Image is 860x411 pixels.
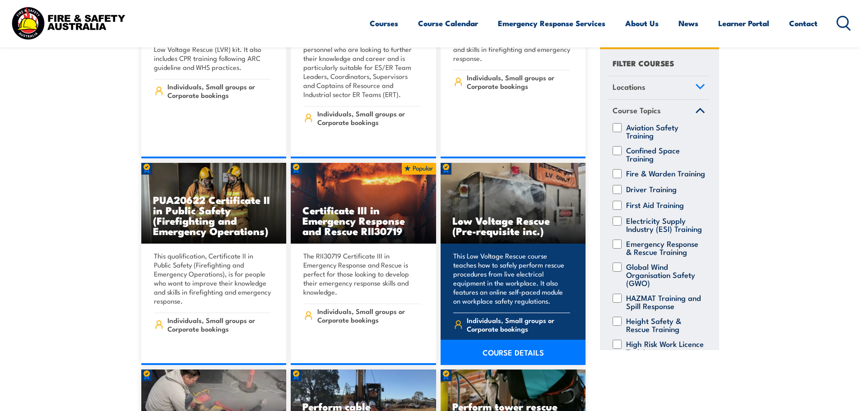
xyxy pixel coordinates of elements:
a: Course Topics [609,100,709,124]
a: Certificate III in Emergency Response and Rescue RII30719 [291,163,436,244]
a: Emergency Response Services [498,11,605,35]
p: RII41319 Certificate IV in Emergency Response Coordination is aimed at experienced Emergency Serv... [303,9,421,99]
label: Driver Training [626,185,677,194]
label: Electricity Supply Industry (ESI) Training [626,217,705,233]
a: Low Voltage Rescue (Pre-requisite inc.) [441,163,586,244]
img: Open Circuit Breathing Apparatus Training [141,163,287,244]
p: This Low Voltage Rescue course teaches how to safely perform rescue procedures from live electric... [453,251,571,305]
label: HAZMAT Training and Spill Response [626,294,705,310]
label: Confined Space Training [626,146,705,162]
h4: FILTER COURSES [613,57,674,69]
label: Fire & Warden Training [626,169,705,178]
a: News [679,11,698,35]
span: Individuals, Small groups or Corporate bookings [317,109,421,126]
h3: PUA20622 Certificate II in Public Safety (Firefighting and Emergency Operations) [153,194,275,236]
a: Course Calendar [418,11,478,35]
label: Global Wind Organisation Safety (GWO) [626,263,705,287]
span: Individuals, Small groups or Corporate bookings [467,73,570,90]
span: Individuals, Small groups or Corporate bookings [317,307,421,324]
label: Height Safety & Rescue Training [626,317,705,333]
img: Live Fire Flashover Cell [291,163,436,244]
span: Individuals, Small groups or Corporate bookings [467,316,570,333]
a: Contact [789,11,818,35]
p: This qualification, Certificate II in Public Safety (Firefighting and Emergency Operations), is f... [154,251,271,305]
img: Low Voltage Rescue and Provide CPR TRAINING [441,163,586,244]
label: High Risk Work Licence Training [626,340,705,356]
span: Individuals, Small groups or Corporate bookings [167,316,271,333]
h3: Low Voltage Rescue (Pre-requisite inc.) [452,215,574,236]
label: Aviation Safety Training [626,123,705,139]
a: Learner Portal [718,11,769,35]
label: First Aid Training [626,201,684,210]
span: Course Topics [613,105,661,117]
a: COURSE DETAILS [441,340,586,365]
h3: Certificate III in Emergency Response and Rescue RII30719 [302,205,424,236]
span: Individuals, Small groups or Corporate bookings [167,82,271,99]
a: Courses [370,11,398,35]
label: Emergency Response & Rescue Training [626,240,705,256]
a: About Us [625,11,659,35]
p: The RII30719 Certificate III in Emergency Response and Rescue is perfect for those looking to dev... [303,251,421,296]
a: Locations [609,76,709,100]
span: Locations [613,81,646,93]
a: PUA20622 Certificate II in Public Safety (Firefighting and Emergency Operations) [141,163,287,244]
